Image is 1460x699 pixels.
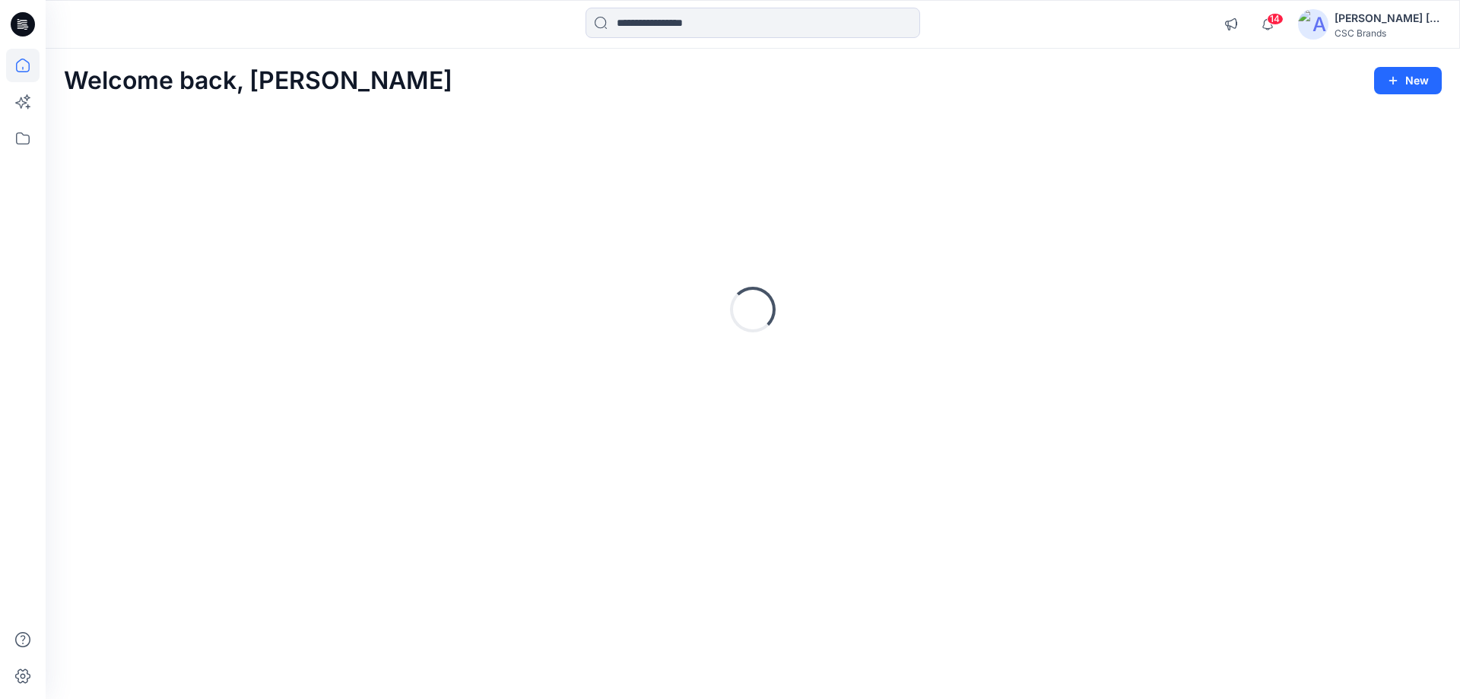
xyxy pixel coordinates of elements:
[1374,67,1442,94] button: New
[64,67,452,95] h2: Welcome back, [PERSON_NAME]
[1335,9,1441,27] div: [PERSON_NAME] [PERSON_NAME]
[1267,13,1284,25] span: 14
[1335,27,1441,39] div: CSC Brands
[1298,9,1328,40] img: avatar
